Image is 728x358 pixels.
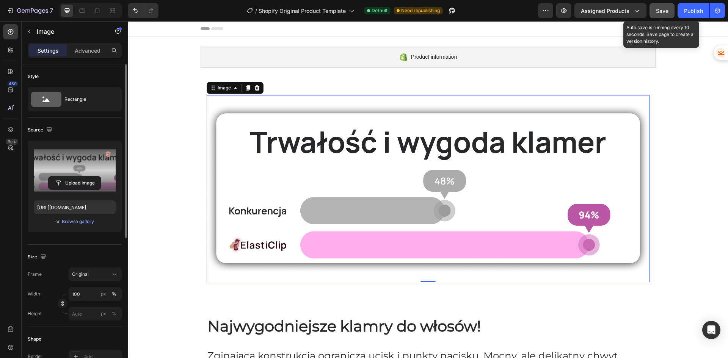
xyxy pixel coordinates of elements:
button: Save [650,3,675,18]
label: Height [28,310,42,317]
input: px% [69,307,122,320]
span: or [55,217,60,226]
button: Publish [678,3,709,18]
div: Source [28,125,54,135]
div: Beta [6,139,18,145]
label: Frame [28,271,42,278]
span: Product information [283,31,329,40]
input: px% [69,287,122,301]
div: Shape [28,336,41,342]
button: Original [69,267,122,281]
button: px [110,309,119,318]
img: gempages_585949737115452189-0755b4ab-534e-473d-83cb-9821cf57032d.png [79,83,522,252]
div: Size [28,252,48,262]
span: Need republishing [401,7,440,14]
div: % [112,310,116,317]
div: px [101,291,106,297]
div: Image [88,63,105,70]
button: px [110,289,119,299]
div: Style [28,73,39,80]
span: / [255,7,257,15]
p: Advanced [75,47,100,55]
span: Save [656,8,668,14]
button: % [99,289,108,299]
p: 7 [50,6,53,15]
button: % [99,309,108,318]
button: 7 [3,3,56,18]
label: Width [28,291,40,297]
div: % [112,291,116,297]
span: Najwygodniejsze klamry do włosów! [80,295,353,314]
button: Browse gallery [61,218,94,225]
p: Image [37,27,101,36]
p: Settings [38,47,59,55]
div: Publish [684,7,703,15]
div: Browse gallery [62,218,94,225]
button: Upload Image [48,176,101,190]
div: px [101,310,106,317]
input: https://example.com/image.jpg [34,200,116,214]
span: Shopify Original Product Template [259,7,346,15]
iframe: Design area [128,21,728,358]
span: Original [72,271,89,278]
span: Assigned Products [581,7,629,15]
div: Rectangle [64,91,111,108]
span: Default [372,7,388,14]
div: Open Intercom Messenger [702,321,720,339]
div: Undo/Redo [128,3,158,18]
button: Assigned Products [574,3,646,18]
div: 450 [7,81,18,87]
